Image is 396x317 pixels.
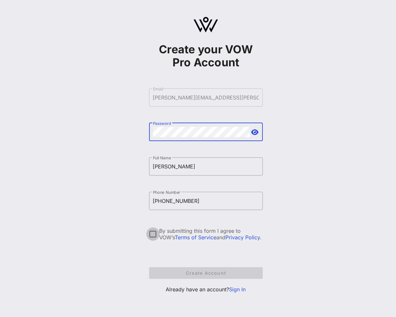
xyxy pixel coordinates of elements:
[175,234,217,241] a: Terms of Service
[251,129,259,136] button: append icon
[153,121,171,126] label: Password
[153,86,163,91] label: Email
[149,285,263,293] p: Already have an account?
[226,234,260,241] a: Privacy Policy
[160,228,263,241] div: By submitting this form I agree to VOW’s and .
[194,17,218,33] img: logo.svg
[149,43,263,69] h1: Create your VOW Pro Account
[153,155,171,160] label: Full Name
[153,190,180,195] label: Phone Number
[229,286,246,293] a: Sign In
